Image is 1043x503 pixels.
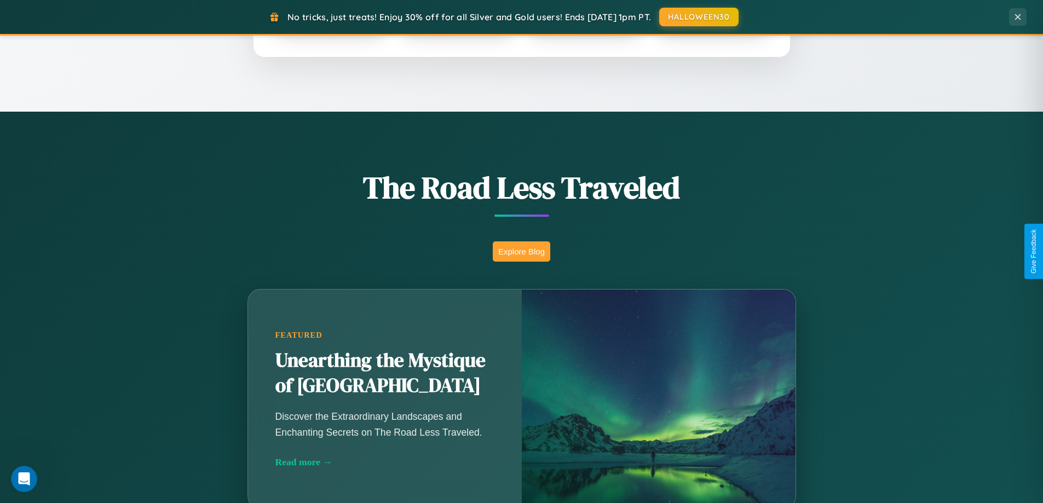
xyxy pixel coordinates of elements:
div: Give Feedback [1030,229,1038,274]
div: Featured [275,331,494,340]
span: No tricks, just treats! Enjoy 30% off for all Silver and Gold users! Ends [DATE] 1pm PT. [287,11,651,22]
h2: Unearthing the Mystique of [GEOGRAPHIC_DATA] [275,348,494,398]
button: HALLOWEEN30 [659,8,739,26]
h1: The Road Less Traveled [193,166,850,209]
div: Read more → [275,456,494,468]
iframe: Intercom live chat [11,466,37,492]
button: Explore Blog [493,241,550,262]
p: Discover the Extraordinary Landscapes and Enchanting Secrets on The Road Less Traveled. [275,409,494,440]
